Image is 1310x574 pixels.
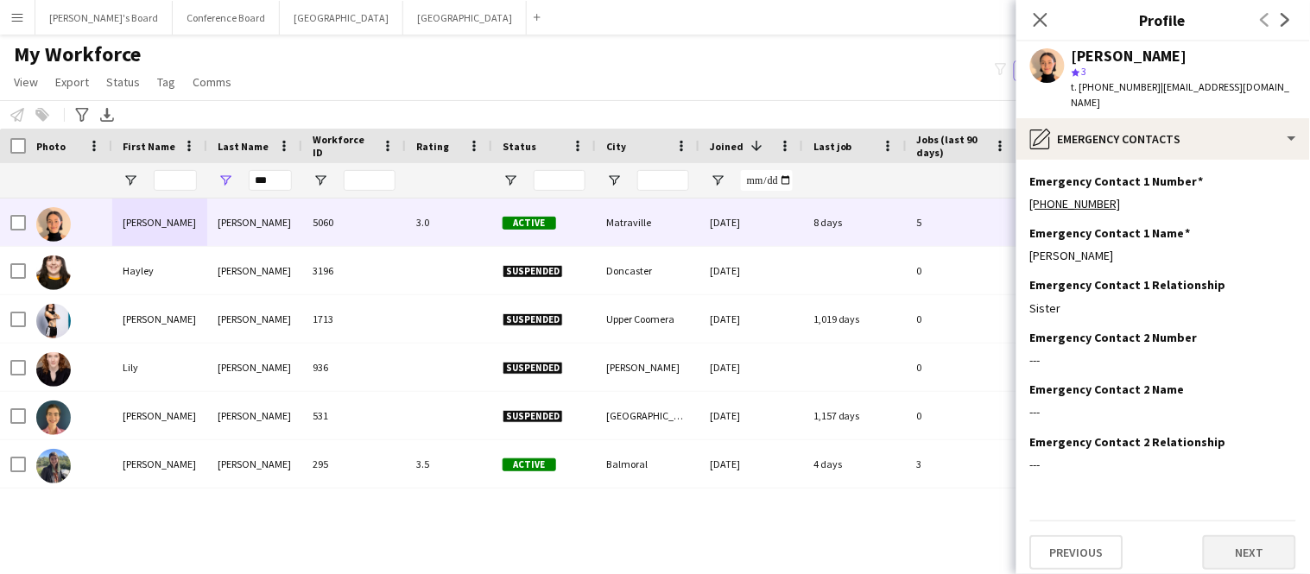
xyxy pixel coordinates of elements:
div: [DATE] [699,344,803,391]
img: Katherine Cox [36,207,71,242]
div: [PERSON_NAME] [207,247,302,294]
a: Tag [150,71,182,93]
input: First Name Filter Input [154,170,197,191]
button: Everyone2,185 [1014,60,1100,81]
button: Open Filter Menu [503,173,518,188]
div: 0 [907,247,1019,294]
img: Ilana Cox [36,449,71,483]
div: 5 [907,199,1019,246]
span: Status [106,74,140,90]
div: [PERSON_NAME] [112,295,207,343]
span: Export [55,74,89,90]
span: Suspended [503,265,563,278]
div: 531 [302,392,406,439]
span: Suspended [503,313,563,326]
div: --- [1030,404,1296,419]
div: [PERSON_NAME] [207,199,302,246]
span: Status [503,140,536,153]
div: 0 [907,295,1019,343]
button: Open Filter Menu [123,173,138,188]
h3: Emergency Contact 2 Name [1030,382,1185,397]
div: [PERSON_NAME] [112,440,207,488]
h3: Emergency Contact 1 Number [1030,173,1204,189]
div: [DATE] [699,440,803,488]
h3: Emergency Contact 2 Number [1030,330,1198,345]
img: Lily Cox [36,352,71,387]
span: Workforce ID [313,133,375,159]
a: Export [48,71,96,93]
button: Open Filter Menu [606,173,622,188]
button: [GEOGRAPHIC_DATA] [403,1,527,35]
span: Comms [193,74,231,90]
div: --- [1030,457,1296,472]
div: [GEOGRAPHIC_DATA] [596,392,699,439]
div: 936 [302,344,406,391]
span: Last Name [218,140,269,153]
img: Stephanie Cox [36,401,71,435]
div: 0 [907,344,1019,391]
div: 1713 [302,295,406,343]
button: Previous [1030,535,1123,570]
a: [PHONE_NUMBER] [1030,196,1121,211]
span: Suspended [503,362,563,375]
span: 3 [1082,65,1087,78]
button: Conference Board [173,1,280,35]
div: [PERSON_NAME] [112,392,207,439]
div: [DATE] [699,392,803,439]
div: Sister [1030,300,1296,316]
div: [PERSON_NAME] [207,295,302,343]
input: City Filter Input [637,170,689,191]
div: 1,157 days [803,392,907,439]
span: t. [PHONE_NUMBER] [1072,80,1161,93]
span: Photo [36,140,66,153]
a: Comms [186,71,238,93]
h3: Profile [1016,9,1310,31]
div: 8 days [803,199,907,246]
button: Open Filter Menu [710,173,725,188]
button: Open Filter Menu [218,173,233,188]
div: --- [1030,352,1296,368]
span: | [EMAIL_ADDRESS][DOMAIN_NAME] [1072,80,1290,109]
span: First Name [123,140,175,153]
div: 3.0 [406,199,492,246]
div: [PERSON_NAME] [207,392,302,439]
div: 3 [907,440,1019,488]
span: Joined [710,140,744,153]
div: [DATE] [699,199,803,246]
div: Lily [112,344,207,391]
div: [DATE] [699,295,803,343]
div: 5060 [302,199,406,246]
span: My Workforce [14,41,141,67]
div: Matraville [596,199,699,246]
div: Doncaster [596,247,699,294]
div: Hayley [112,247,207,294]
span: Jobs (last 90 days) [917,133,988,159]
div: [PERSON_NAME] [207,440,302,488]
h3: Emergency Contact 1 Name [1030,225,1191,241]
input: Last Name Filter Input [249,170,292,191]
span: Last job [813,140,852,153]
span: City [606,140,626,153]
input: Workforce ID Filter Input [344,170,396,191]
a: View [7,71,45,93]
span: Rating [416,140,449,153]
div: Emergency contacts [1016,118,1310,160]
img: Benjamin Wilcox [36,304,71,338]
div: Upper Coomera [596,295,699,343]
div: 0 [907,392,1019,439]
span: Tag [157,74,175,90]
div: [PERSON_NAME] [1072,48,1187,64]
button: [GEOGRAPHIC_DATA] [280,1,403,35]
div: 3196 [302,247,406,294]
div: 1,019 days [803,295,907,343]
span: Active [503,458,556,471]
div: [DATE] [699,247,803,294]
div: [PERSON_NAME] [112,199,207,246]
div: [PERSON_NAME] [596,344,699,391]
div: Balmoral [596,440,699,488]
input: Joined Filter Input [741,170,793,191]
span: Suspended [503,410,563,423]
span: View [14,74,38,90]
button: Next [1203,535,1296,570]
img: Hayley Cox [36,255,71,290]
